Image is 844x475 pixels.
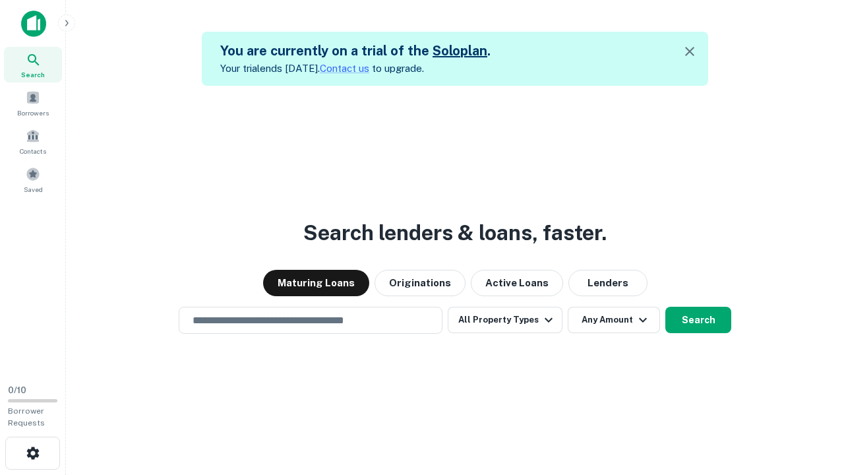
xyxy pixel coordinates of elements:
[568,270,648,296] button: Lenders
[778,369,844,433] iframe: Chat Widget
[8,385,26,395] span: 0 / 10
[220,41,491,61] h5: You are currently on a trial of the .
[4,47,62,82] a: Search
[568,307,660,333] button: Any Amount
[320,63,369,74] a: Contact us
[21,11,46,37] img: capitalize-icon.png
[375,270,466,296] button: Originations
[263,270,369,296] button: Maturing Loans
[471,270,563,296] button: Active Loans
[220,61,491,77] p: Your trial ends [DATE]. to upgrade.
[4,162,62,197] a: Saved
[21,69,45,80] span: Search
[20,146,46,156] span: Contacts
[4,123,62,159] a: Contacts
[4,85,62,121] a: Borrowers
[24,184,43,195] span: Saved
[303,217,607,249] h3: Search lenders & loans, faster.
[665,307,731,333] button: Search
[448,307,562,333] button: All Property Types
[433,43,487,59] a: Soloplan
[8,406,45,427] span: Borrower Requests
[17,108,49,118] span: Borrowers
